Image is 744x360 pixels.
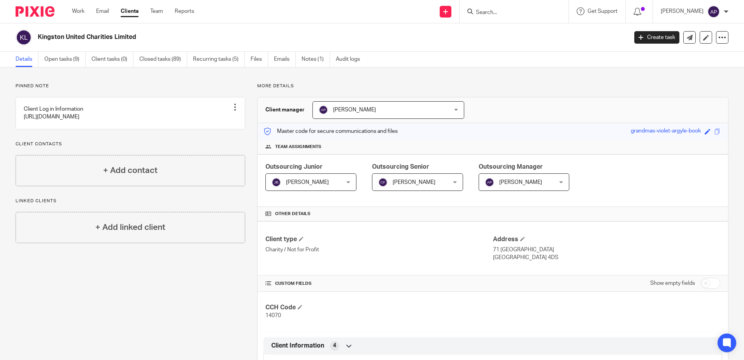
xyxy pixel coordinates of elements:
span: Outsourcing Junior [265,164,323,170]
span: Team assignments [275,144,321,150]
a: Details [16,52,39,67]
p: Master code for secure communications and files [263,127,398,135]
span: 4 [333,342,336,349]
img: Pixie [16,6,54,17]
span: [PERSON_NAME] [286,180,329,185]
p: Linked clients [16,198,245,204]
p: Pinned note [16,83,245,89]
a: Team [150,7,163,15]
img: svg%3E [485,178,494,187]
div: grandmas-violet-argyle-book [631,127,701,136]
span: Other details [275,211,311,217]
a: Recurring tasks (5) [193,52,245,67]
span: [PERSON_NAME] [393,180,435,185]
a: Closed tasks (89) [139,52,187,67]
a: Reports [175,7,194,15]
span: [PERSON_NAME] [499,180,542,185]
h4: CCH Code [265,304,493,312]
a: Create task [634,31,679,44]
span: Outsourcing Senior [372,164,429,170]
p: [GEOGRAPHIC_DATA] 4DS [493,254,720,261]
span: Get Support [588,9,618,14]
a: Emails [274,52,296,67]
p: 71 [GEOGRAPHIC_DATA] [493,246,720,254]
h2: Kingston United Charities Limited [38,33,505,41]
input: Search [475,9,545,16]
img: svg%3E [707,5,720,18]
span: [PERSON_NAME] [333,107,376,113]
a: Client tasks (0) [91,52,133,67]
h4: + Add linked client [95,221,165,233]
p: More details [257,83,728,89]
img: svg%3E [272,178,281,187]
h4: Address [493,235,720,244]
a: Notes (1) [302,52,330,67]
a: Open tasks (9) [44,52,86,67]
img: svg%3E [378,178,388,187]
p: [PERSON_NAME] [661,7,704,15]
h4: + Add contact [103,164,158,176]
span: 14070 [265,313,281,318]
label: Show empty fields [650,279,695,287]
span: Outsourcing Manager [479,164,543,170]
a: Audit logs [336,52,366,67]
a: Work [72,7,84,15]
a: Email [96,7,109,15]
a: Clients [121,7,139,15]
h4: Client type [265,235,493,244]
img: svg%3E [319,105,328,115]
a: Files [251,52,268,67]
p: Charity / Not for Profit [265,246,493,254]
span: Client Information [271,342,324,350]
img: svg%3E [16,29,32,46]
h3: Client manager [265,106,305,114]
h4: CUSTOM FIELDS [265,281,493,287]
p: Client contacts [16,141,245,147]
